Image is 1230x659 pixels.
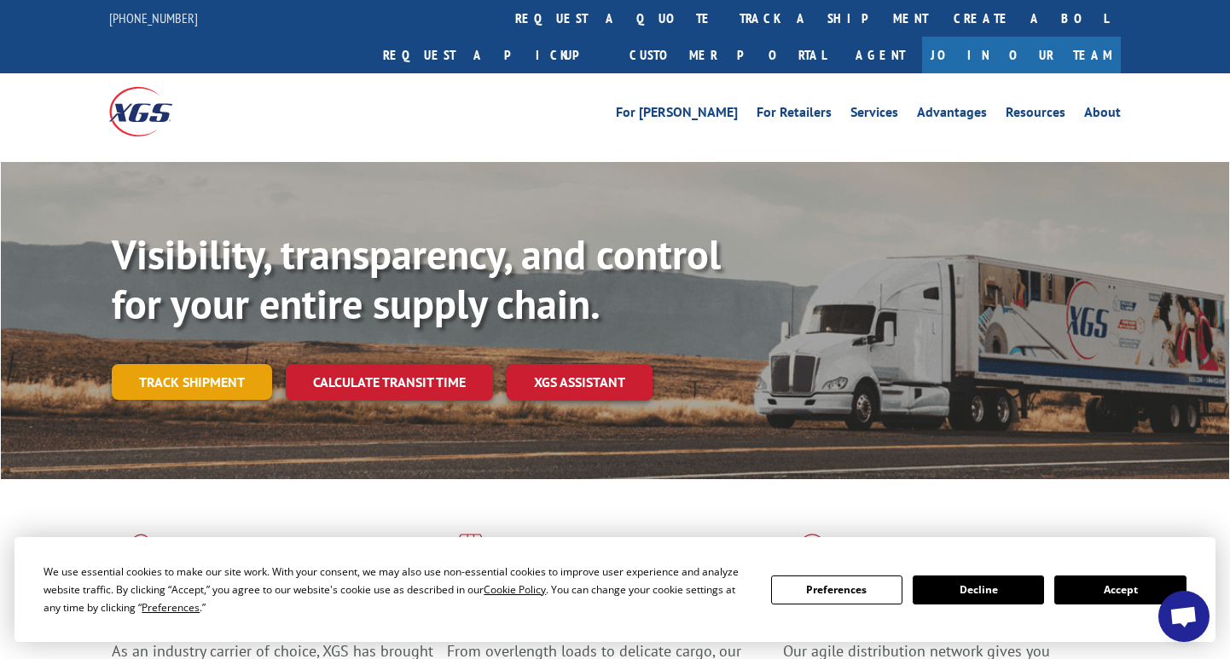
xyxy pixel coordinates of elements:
[447,534,487,578] img: xgs-icon-focused-on-flooring-red
[15,537,1215,642] div: Cookie Consent Prompt
[1084,106,1121,124] a: About
[922,37,1121,73] a: Join Our Team
[484,582,546,597] span: Cookie Policy
[112,534,165,578] img: xgs-icon-total-supply-chain-intelligence-red
[850,106,898,124] a: Services
[1006,106,1065,124] a: Resources
[44,563,750,616] div: We use essential cookies to make our site work. With your consent, we may also use non-essential ...
[783,534,842,578] img: xgs-icon-flagship-distribution-model-red
[617,37,838,73] a: Customer Portal
[917,106,987,124] a: Advantages
[507,364,653,401] a: XGS ASSISTANT
[771,575,902,604] button: Preferences
[757,106,832,124] a: For Retailers
[616,106,738,124] a: For [PERSON_NAME]
[109,9,198,26] a: [PHONE_NUMBER]
[838,37,922,73] a: Agent
[913,575,1044,604] button: Decline
[112,228,721,330] b: Visibility, transparency, and control for your entire supply chain.
[286,364,493,401] a: Calculate transit time
[1054,575,1186,604] button: Accept
[142,600,200,615] span: Preferences
[370,37,617,73] a: Request a pickup
[1158,591,1210,642] div: Open chat
[112,364,272,400] a: Track shipment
